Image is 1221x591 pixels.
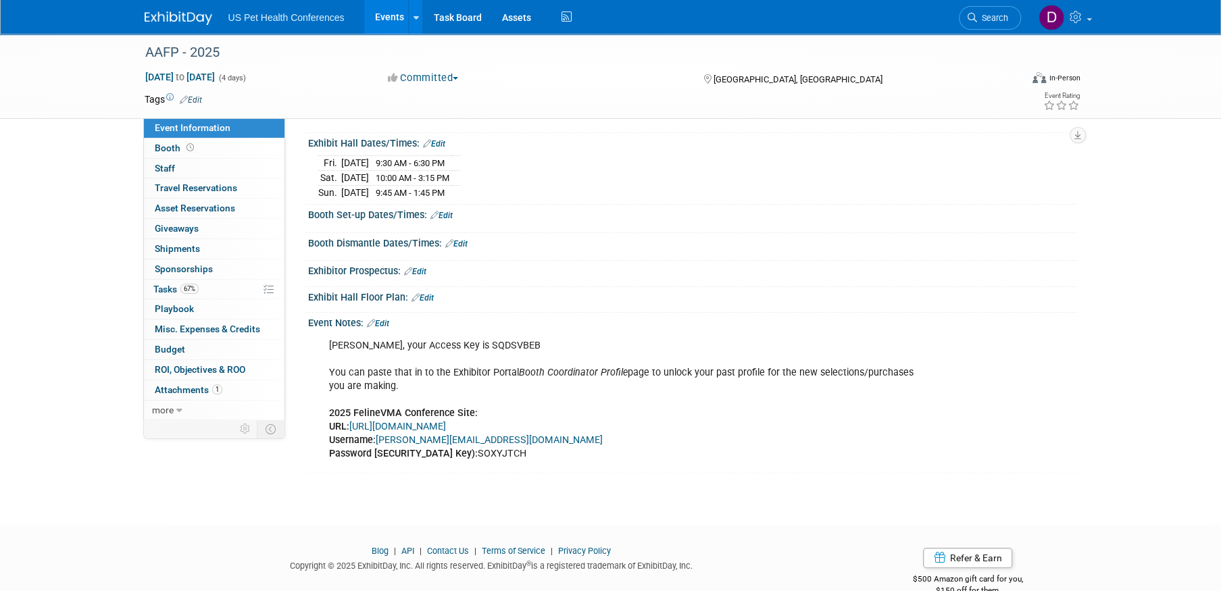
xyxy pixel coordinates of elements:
[257,420,284,438] td: Toggle Event Tabs
[155,203,235,213] span: Asset Reservations
[471,546,480,556] span: |
[714,74,882,84] span: [GEOGRAPHIC_DATA], [GEOGRAPHIC_DATA]
[1032,72,1046,83] img: Format-Inperson.png
[308,233,1077,251] div: Booth Dismantle Dates/Times:
[558,546,611,556] a: Privacy Policy
[152,405,174,415] span: more
[329,434,376,446] b: Username:
[180,284,199,294] span: 67%
[184,143,197,153] span: Booth not reserved yet
[1043,93,1079,99] div: Event Rating
[318,185,341,199] td: Sun.
[144,178,284,198] a: Travel Reservations
[977,13,1008,23] span: Search
[144,401,284,420] a: more
[145,71,216,83] span: [DATE] [DATE]
[180,95,202,105] a: Edit
[329,407,478,419] b: 2025 FelineVMA Conference Site:
[155,182,237,193] span: Travel Reservations
[155,303,194,314] span: Playbook
[959,6,1021,30] a: Search
[318,171,341,186] td: Sat.
[372,546,389,556] a: Blog
[145,93,202,106] td: Tags
[144,340,284,359] a: Budget
[941,70,1080,91] div: Event Format
[228,12,345,23] span: US Pet Health Conferences
[547,546,556,556] span: |
[145,11,212,25] img: ExhibitDay
[376,188,445,198] span: 9:45 AM - 1:45 PM
[144,118,284,138] a: Event Information
[308,261,1077,278] div: Exhibitor Prospectus:
[329,448,478,459] b: Password [SECURITY_DATA] Key):
[376,158,445,168] span: 9:30 AM - 6:30 PM
[376,434,603,446] a: [PERSON_NAME][EMAIL_ADDRESS][DOMAIN_NAME]
[144,299,284,319] a: Playbook
[383,71,464,85] button: Committed
[318,156,341,171] td: Fri.
[308,313,1077,330] div: Event Notes:
[144,138,284,158] a: Booth
[329,421,349,432] b: URL:
[308,287,1077,305] div: Exhibit Hall Floor Plan:
[155,243,200,254] span: Shipments
[320,332,928,468] div: [PERSON_NAME], your Access Key is SQDSVBEB You can paste that in to the Exhibitor Portal page to ...
[526,560,531,567] sup: ®
[341,171,369,186] td: [DATE]
[155,364,245,375] span: ROI, Objectives & ROO
[349,421,446,432] a: [URL][DOMAIN_NAME]
[430,211,453,220] a: Edit
[141,41,1001,65] div: AAFP - 2025
[427,546,469,556] a: Contact Us
[155,122,230,133] span: Event Information
[144,319,284,339] a: Misc. Expenses & Credits
[144,380,284,400] a: Attachments1
[308,205,1077,222] div: Booth Set-up Dates/Times:
[234,420,257,438] td: Personalize Event Tab Strip
[1048,73,1080,83] div: In-Person
[153,284,199,294] span: Tasks
[401,546,414,556] a: API
[155,344,185,355] span: Budget
[144,159,284,178] a: Staff
[144,219,284,238] a: Giveaways
[1039,5,1064,30] img: Debra Smith
[155,143,197,153] span: Booth
[144,360,284,380] a: ROI, Objectives & ROO
[144,280,284,299] a: Tasks67%
[144,259,284,279] a: Sponsorships
[412,293,434,303] a: Edit
[416,546,425,556] span: |
[155,163,175,174] span: Staff
[482,546,545,556] a: Terms of Service
[144,239,284,259] a: Shipments
[367,319,389,328] a: Edit
[155,223,199,234] span: Giveaways
[423,139,445,149] a: Edit
[341,156,369,171] td: [DATE]
[155,263,213,274] span: Sponsorships
[212,384,222,394] span: 1
[923,548,1012,568] a: Refer & Earn
[376,173,449,183] span: 10:00 AM - 3:15 PM
[391,546,399,556] span: |
[445,239,468,249] a: Edit
[341,185,369,199] td: [DATE]
[144,199,284,218] a: Asset Reservations
[404,267,426,276] a: Edit
[218,74,246,82] span: (4 days)
[145,557,839,572] div: Copyright © 2025 ExhibitDay, Inc. All rights reserved. ExhibitDay is a registered trademark of Ex...
[155,384,222,395] span: Attachments
[174,72,186,82] span: to
[519,367,628,378] i: Booth Coordinator Profile
[155,324,260,334] span: Misc. Expenses & Credits
[308,133,1077,151] div: Exhibit Hall Dates/Times:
